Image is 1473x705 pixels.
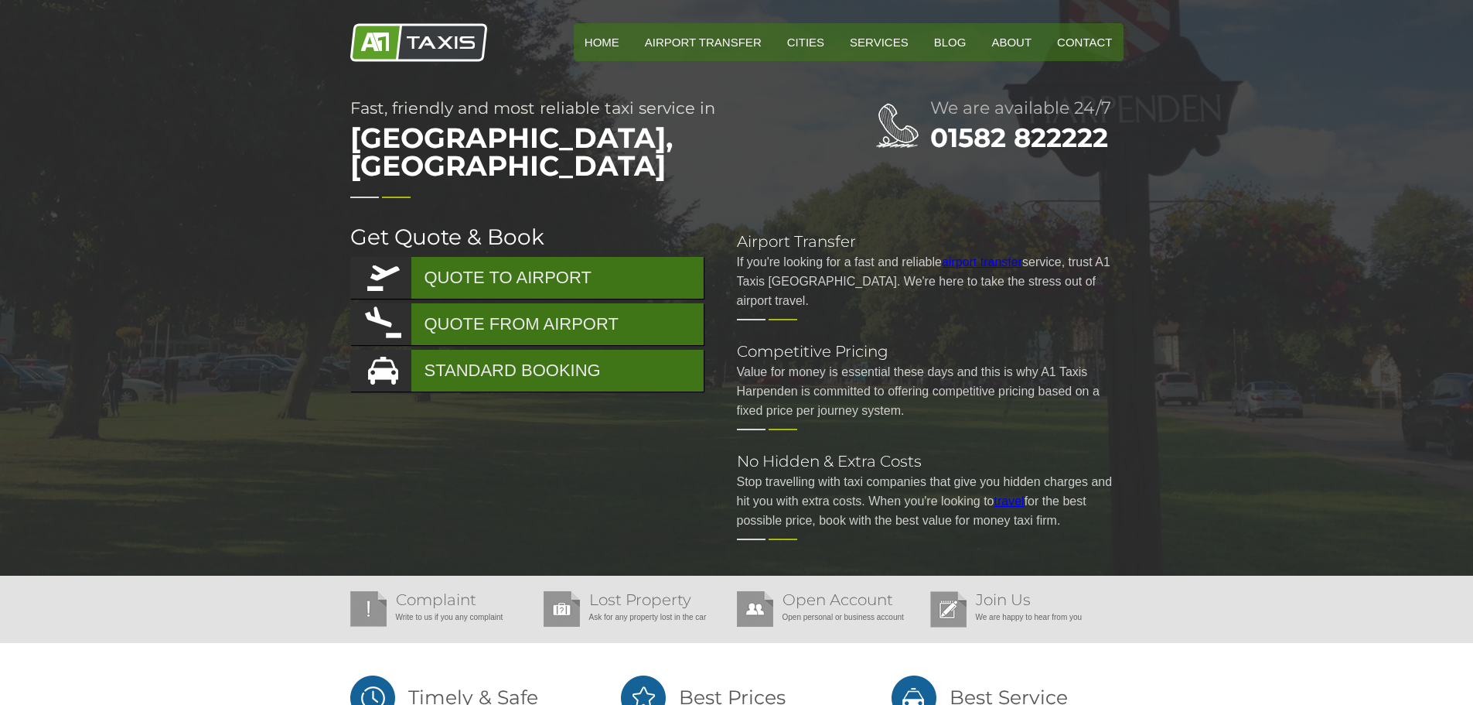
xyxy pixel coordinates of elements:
[737,362,1124,420] p: Value for money is essential these days and this is why A1 Taxis Harpenden is committed to offeri...
[930,100,1124,117] h2: We are available 24/7
[350,100,814,187] h1: Fast, friendly and most reliable taxi service in
[350,257,704,299] a: QUOTE TO AIRPORT
[574,23,630,61] a: HOME
[589,590,691,609] a: Lost Property
[839,23,919,61] a: Services
[776,23,835,61] a: Cities
[980,23,1042,61] a: About
[350,23,487,62] img: A1 Taxis
[350,226,706,248] h2: Get Quote & Book
[350,303,704,345] a: QUOTE FROM AIRPORT
[930,607,1116,627] p: We are happy to hear from you
[1046,23,1123,61] a: Contact
[976,590,1031,609] a: Join Us
[350,116,814,187] span: [GEOGRAPHIC_DATA], [GEOGRAPHIC_DATA]
[737,234,1124,249] h2: Airport Transfer
[544,607,729,627] p: Ask for any property lost in the car
[634,23,772,61] a: Airport Transfer
[737,472,1124,530] p: Stop travelling with taxi companies that give you hidden charges and hit you with extra costs. Wh...
[350,350,704,392] a: STANDARD BOOKING
[544,591,580,627] img: Lost Property
[737,344,1124,359] h2: Competitive Pricing
[994,495,1025,508] a: travel
[396,590,476,609] a: Complaint
[737,591,773,627] img: Open Account
[783,590,893,609] a: Open Account
[350,607,536,627] p: Write to us if you any complaint
[923,23,977,61] a: Blog
[350,591,387,627] img: Complaint
[942,255,1022,269] a: airport transfer
[930,121,1108,154] a: 01582 822222
[737,252,1124,310] p: If you're looking for a fast and reliable service, trust A1 Taxis [GEOGRAPHIC_DATA]. We're here t...
[737,607,922,627] p: Open personal or business account
[930,591,967,628] img: Join Us
[737,453,1124,469] h2: No Hidden & Extra Costs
